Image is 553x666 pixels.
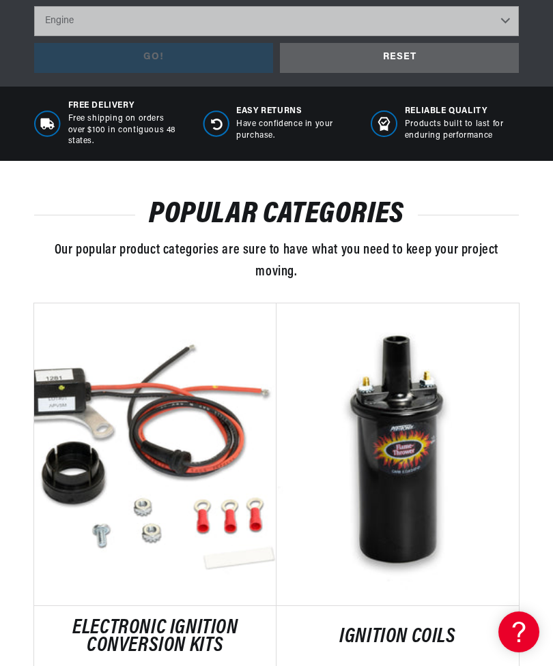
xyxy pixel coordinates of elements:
[68,113,182,147] p: Free shipping on orders over $100 in contiguous 48 states.
[55,243,498,279] span: Our popular product categories are sure to have what you need to keep your project moving.
[34,6,519,36] select: Engine
[280,43,519,74] div: RESET
[34,620,276,654] a: ELECTRONIC IGNITION CONVERSION KITS
[236,119,350,142] p: Have confidence in your purchase.
[68,100,182,112] span: Free Delivery
[236,106,350,117] span: Easy Returns
[405,106,519,117] span: RELIABLE QUALITY
[34,202,519,228] h2: POPULAR CATEGORIES
[405,119,519,142] p: Products built to last for enduring performance
[276,629,519,646] a: IGNITION COILS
